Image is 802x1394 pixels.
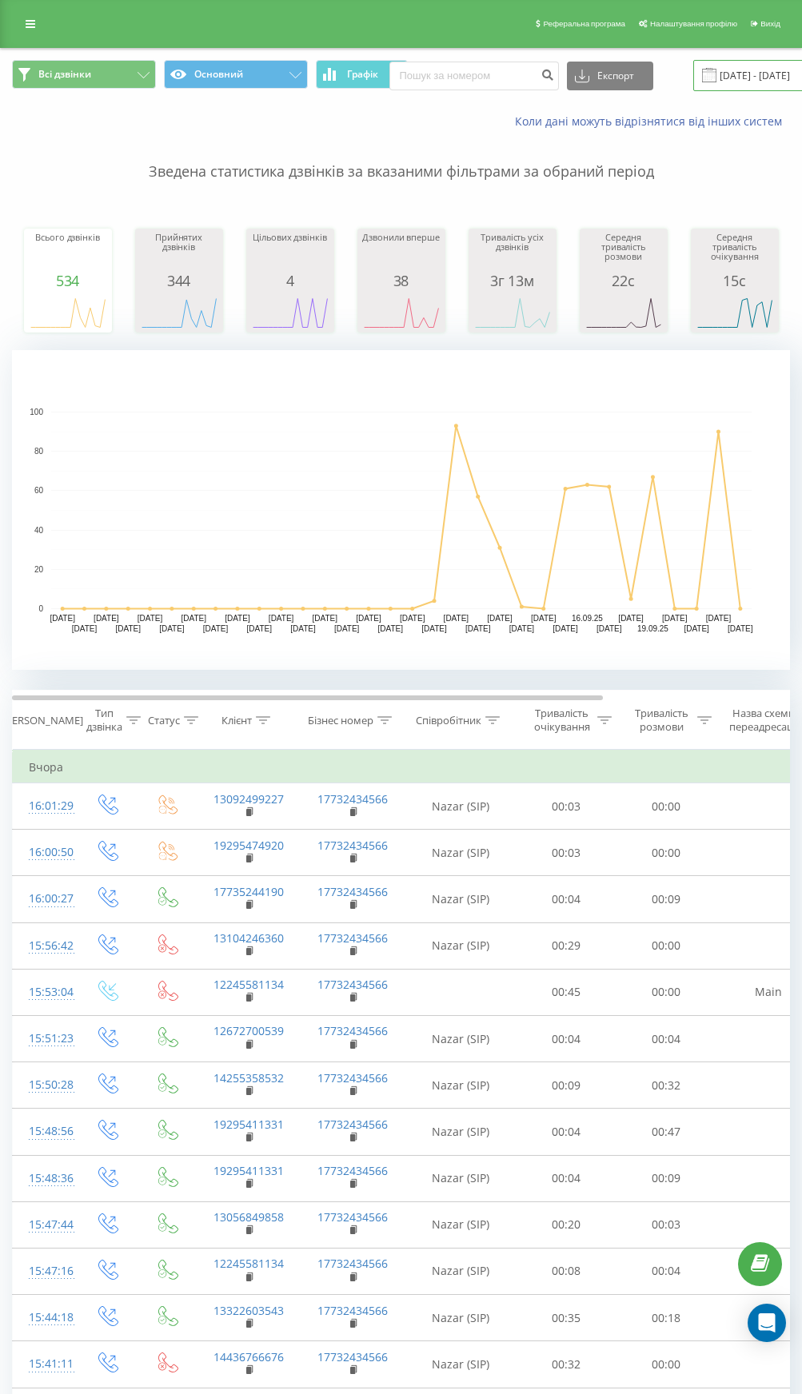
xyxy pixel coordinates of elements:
a: 17732434566 [317,1256,388,1271]
text: 16.09.25 [572,614,603,623]
div: A chart. [361,289,441,337]
text: [DATE] [662,614,688,623]
div: 15с [695,273,775,289]
a: 17732434566 [317,1349,388,1364]
a: 17735244190 [213,884,284,899]
a: 14436766676 [213,1349,284,1364]
td: Nazar (SIP) [405,1248,517,1294]
text: [DATE] [378,624,404,633]
text: [DATE] [444,614,469,623]
td: 00:35 [517,1295,616,1341]
div: Назва схеми переадресації [729,707,798,734]
text: [DATE] [290,624,316,633]
td: 00:45 [517,969,616,1015]
div: Прийнятих дзвінків [139,233,219,273]
a: Коли дані можуть відрізнятися вiд інших систем [515,114,790,129]
text: 0 [38,604,43,613]
td: Nazar (SIP) [405,1109,517,1155]
div: 15:44:18 [29,1302,61,1333]
button: Експорт [567,62,653,90]
td: 00:08 [517,1248,616,1294]
div: A chart. [250,289,330,337]
a: 17732434566 [317,1070,388,1085]
div: A chart. [695,289,775,337]
text: [DATE] [94,614,119,623]
td: 00:09 [616,1155,716,1201]
a: 17732434566 [317,977,388,992]
div: Середня тривалість розмови [584,233,664,273]
td: Nazar (SIP) [405,876,517,922]
div: 3г 13м [473,273,553,289]
div: 15:53:04 [29,977,61,1008]
div: Цільових дзвінків [250,233,330,273]
text: [DATE] [159,624,185,633]
div: 15:48:36 [29,1163,61,1194]
text: [DATE] [487,614,513,623]
td: Nazar (SIP) [405,922,517,969]
a: 19295411331 [213,1117,284,1132]
td: 00:09 [616,876,716,922]
button: Основний [164,60,308,89]
div: Тривалість усіх дзвінків [473,233,553,273]
text: [DATE] [706,614,732,623]
input: Пошук за номером [389,62,559,90]
td: 00:04 [517,876,616,922]
td: Nazar (SIP) [405,1295,517,1341]
div: Тривалість очікування [530,707,593,734]
div: 15:50:28 [29,1069,61,1101]
a: 14255358532 [213,1070,284,1085]
div: 15:47:44 [29,1209,61,1241]
div: 4 [250,273,330,289]
a: 17732434566 [317,1023,388,1038]
a: 19295411331 [213,1163,284,1178]
div: Бізнес номер [308,714,373,727]
span: Реферальна програма [543,19,625,28]
a: 17732434566 [317,1303,388,1318]
a: 12245581134 [213,977,284,992]
div: Open Intercom Messenger [748,1304,786,1342]
text: [DATE] [181,614,206,623]
text: [DATE] [597,624,622,633]
text: [DATE] [465,624,491,633]
a: 13092499227 [213,791,284,807]
div: 15:48:56 [29,1116,61,1147]
button: Всі дзвінки [12,60,156,89]
text: [DATE] [684,624,709,633]
div: Статус [148,714,180,727]
div: [PERSON_NAME] [2,714,83,727]
td: 00:32 [517,1341,616,1388]
a: 13322603543 [213,1303,284,1318]
a: 17732434566 [317,884,388,899]
p: Зведена статистика дзвінків за вказаними фільтрами за обраний період [12,129,790,182]
text: 40 [34,526,44,535]
text: 60 [34,487,44,496]
a: 12245581134 [213,1256,284,1271]
td: Nazar (SIP) [405,1016,517,1062]
td: 00:29 [517,922,616,969]
div: 15:56:42 [29,930,61,962]
svg: A chart. [12,350,790,670]
text: [DATE] [269,614,294,623]
div: Тип дзвінка [86,707,122,734]
text: [DATE] [531,614,557,623]
div: 22с [584,273,664,289]
text: [DATE] [421,624,447,633]
svg: A chart. [28,289,108,337]
text: [DATE] [72,624,98,633]
td: 00:04 [517,1109,616,1155]
a: 17732434566 [317,791,388,807]
button: Графік [316,60,408,89]
div: 15:51:23 [29,1023,61,1054]
a: 13104246360 [213,930,284,946]
td: 00:18 [616,1295,716,1341]
td: 00:04 [517,1016,616,1062]
svg: A chart. [473,289,553,337]
a: 17732434566 [317,1209,388,1225]
td: 00:04 [616,1248,716,1294]
text: [DATE] [553,624,578,633]
td: Nazar (SIP) [405,783,517,830]
span: Налаштування профілю [650,19,737,28]
div: 16:00:50 [29,837,61,868]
